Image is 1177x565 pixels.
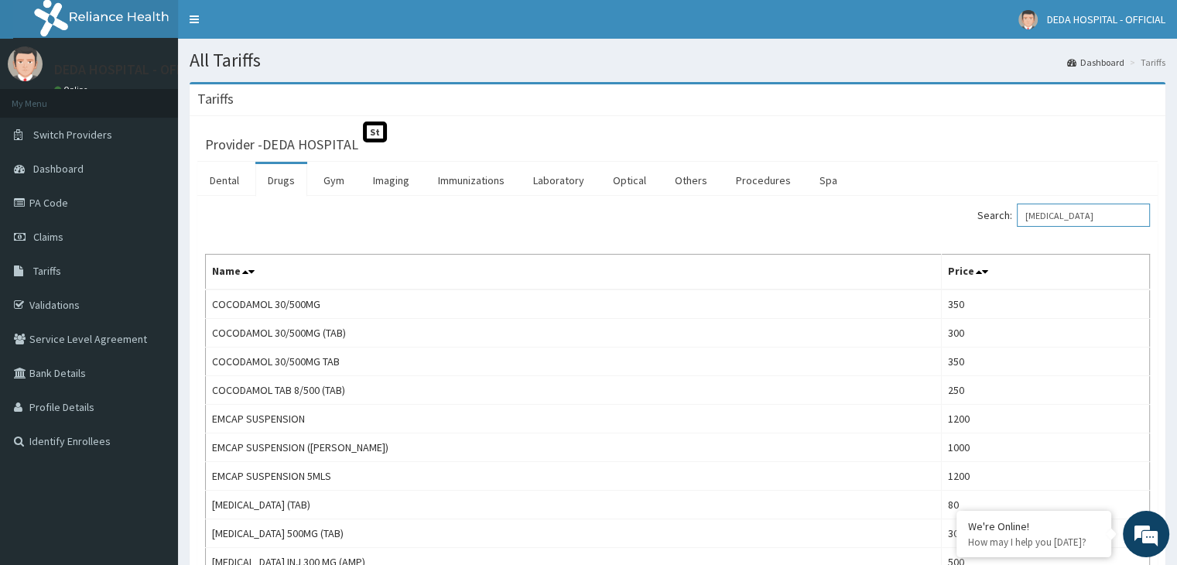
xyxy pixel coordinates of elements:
td: 300 [941,319,1149,348]
a: Optical [600,164,659,197]
td: COCODAMOL 30/500MG (TAB) [206,319,942,348]
a: Online [54,84,91,95]
a: Dental [197,164,251,197]
a: Gym [311,164,357,197]
td: 250 [941,376,1149,405]
span: We're online! [90,179,214,335]
span: Switch Providers [33,128,112,142]
td: 30 [941,519,1149,548]
td: 1000 [941,433,1149,462]
a: Drugs [255,164,307,197]
h1: All Tariffs [190,50,1165,70]
h3: Provider - DEDA HOSPITAL [205,138,358,152]
td: 350 [941,289,1149,319]
img: User Image [8,46,43,81]
td: 350 [941,348,1149,376]
h3: Tariffs [197,92,234,106]
a: Laboratory [521,164,597,197]
td: [MEDICAL_DATA] (TAB) [206,491,942,519]
td: COCODAMOL TAB 8/500 (TAB) [206,376,942,405]
a: Dashboard [1067,56,1124,69]
a: Procedures [724,164,803,197]
a: Immunizations [426,164,517,197]
span: Claims [33,230,63,244]
td: EMCAP SUSPENSION [206,405,942,433]
td: COCODAMOL 30/500MG [206,289,942,319]
td: [MEDICAL_DATA] 500MG (TAB) [206,519,942,548]
a: Others [662,164,720,197]
p: How may I help you today? [968,536,1100,549]
a: Imaging [361,164,422,197]
td: 80 [941,491,1149,519]
td: EMCAP SUSPENSION 5MLS [206,462,942,491]
img: d_794563401_company_1708531726252_794563401 [29,77,63,116]
input: Search: [1017,204,1150,227]
p: DEDA HOSPITAL - OFFICIAL [54,63,214,77]
td: 1200 [941,405,1149,433]
div: We're Online! [968,519,1100,533]
span: DEDA HOSPITAL - OFFICIAL [1047,12,1165,26]
th: Name [206,255,942,290]
th: Price [941,255,1149,290]
td: EMCAP SUSPENSION ([PERSON_NAME]) [206,433,942,462]
img: User Image [1018,10,1038,29]
div: Minimize live chat window [254,8,291,45]
label: Search: [977,204,1150,227]
td: 1200 [941,462,1149,491]
span: St [363,122,387,142]
span: Tariffs [33,264,61,278]
li: Tariffs [1126,56,1165,69]
textarea: Type your message and hit 'Enter' [8,390,295,444]
td: COCODAMOL 30/500MG TAB [206,348,942,376]
a: Spa [807,164,850,197]
div: Chat with us now [80,87,260,107]
span: Dashboard [33,162,84,176]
